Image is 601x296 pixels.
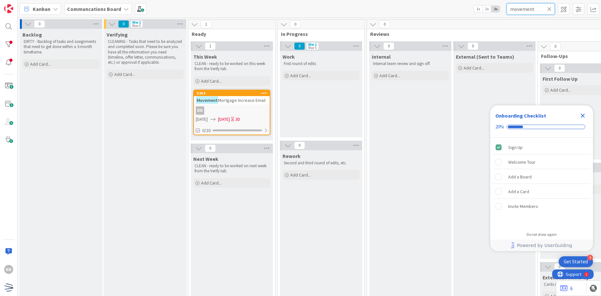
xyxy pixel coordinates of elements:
[507,3,555,15] input: Quick Filter...
[483,6,491,12] span: 2x
[192,31,267,37] span: Ready
[474,6,483,12] span: 1x
[495,124,588,130] div: Checklist progress: 20%
[196,116,208,123] span: [DATE]
[379,21,390,28] span: 0
[490,138,593,228] div: Checklist items
[493,240,590,251] a: Powered by UserGuiding
[517,242,572,249] span: Powered by UserGuiding
[4,283,13,292] img: avatar
[201,21,212,28] span: 1
[235,116,240,123] div: 3D
[543,76,578,82] span: First Follow Up
[490,105,593,251] div: Checklist Container
[290,73,311,78] span: Add Card...
[194,106,270,115] div: DD
[283,153,300,159] span: Rework
[508,144,523,151] div: Sign Up
[132,24,141,27] div: Max 5
[108,39,182,65] p: CLEANING - Tasks that need to be analyzed and completed soon. Please be sure you have all the inf...
[587,255,593,260] div: 4
[194,90,270,104] div: 5364MovementMortgage Increase Email
[550,43,561,50] span: 0
[196,96,218,104] mark: Movement
[114,71,135,77] span: Add Card...
[4,4,13,13] img: Visit kanbanzone.com
[290,172,311,178] span: Add Card...
[383,42,394,50] span: 0
[467,42,478,50] span: 0
[550,87,571,93] span: Add Card...
[195,61,269,72] p: CLEAN - ready to be worked on this week from the Verify tab.
[564,259,588,265] div: Get Started
[34,20,45,28] span: 0
[281,31,356,37] span: In Progress
[196,106,204,115] div: DD
[294,42,305,50] span: 0
[195,163,269,174] p: CLEAN - ready to be worked on next week from the Verify tab.
[132,21,141,24] div: Min 1
[578,111,588,121] div: Close Checklist
[508,202,538,210] div: Invite Members
[193,53,217,60] span: This Week
[560,284,573,292] a: 6
[493,140,590,154] div: Sign Up is complete.
[194,90,270,96] div: 5364
[493,185,590,199] div: Add a Card is incomplete.
[33,3,35,8] div: 2
[30,61,51,67] span: Add Card...
[554,263,565,271] span: 0
[290,21,301,28] span: 0
[543,274,589,281] span: Extended Follow-up
[118,20,129,28] span: 0
[456,53,514,60] span: External (Sent to Teams)
[22,31,42,38] span: Backlog
[4,265,13,274] div: DD
[308,46,317,49] div: Max 5
[508,188,529,195] div: Add a Card
[202,127,211,134] span: 0/20
[527,232,557,237] div: Do not show again
[283,53,295,60] span: Work
[67,6,121,12] b: Communcations Board
[493,155,590,169] div: Welcome Tour is incomplete.
[201,180,222,186] span: Add Card...
[107,31,128,38] span: Verifying
[464,65,484,71] span: Add Card...
[201,78,222,84] span: Add Card...
[13,1,29,9] span: Support
[495,124,504,130] div: 20%
[24,39,98,55] p: DIRTY - Backlog of tasks and assignments that need to get done within a 3-month timeframe.
[33,5,50,13] span: Kanban
[491,6,500,12] span: 3x
[490,240,593,251] div: Footer
[284,61,358,66] p: First round of edits
[495,112,546,119] div: Onboarding Checklist
[508,158,536,166] div: Welcome Tour
[284,160,358,166] p: Second and third round of edits, etc.
[197,91,270,95] div: 5364
[218,97,266,103] span: Mortgage Increase Email
[493,199,590,213] div: Invite Members is incomplete.
[193,156,218,162] span: Next Week
[372,53,391,60] span: Internal
[308,43,317,46] div: Min 1
[559,256,593,267] div: Open Get Started checklist, remaining modules: 4
[373,61,448,66] p: Internal team review and sign off.
[508,173,532,181] div: Add a Board
[294,142,305,149] span: 0
[493,170,590,184] div: Add a Board is incomplete.
[554,64,565,72] span: 0
[379,73,400,78] span: Add Card...
[205,42,216,50] span: 1
[218,116,230,123] span: [DATE]
[205,144,216,152] span: 0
